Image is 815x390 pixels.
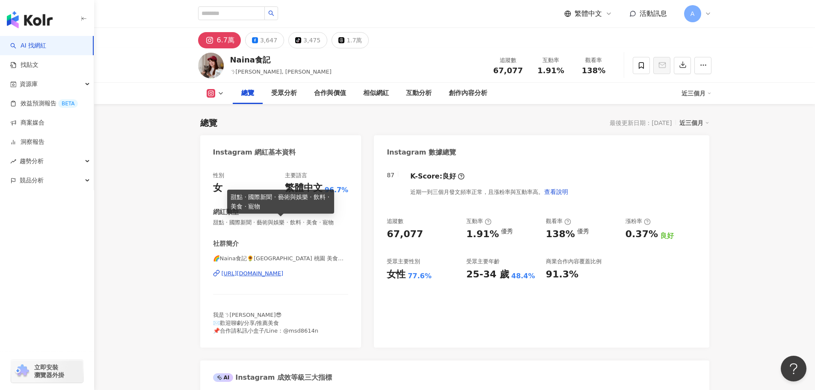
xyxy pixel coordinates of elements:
div: 受眾主要性別 [387,258,420,265]
div: 網紅類型 [213,208,239,217]
a: 洞察報告 [10,138,44,146]
div: 主要語言 [285,172,307,179]
div: 商業合作內容覆蓋比例 [546,258,602,265]
div: 追蹤數 [492,56,525,65]
button: 3,647 [245,32,284,48]
span: A [691,9,695,18]
span: 趨勢分析 [20,152,44,171]
div: 1.7萬 [347,34,362,46]
span: 1.91% [537,66,564,75]
div: 優秀 [501,228,513,235]
div: Instagram 數據總覽 [387,148,456,157]
div: 優秀 [577,228,589,235]
span: 我是ㄋ[PERSON_NAME]😎 ✉️歡迎聊劇/分享/推薦美食 📌合作請私訊小盒子/Line：@msd8614n [213,312,318,333]
div: 追蹤數 [387,217,403,225]
div: 3,475 [303,34,320,46]
div: 性別 [213,172,224,179]
div: 女性 [387,268,406,281]
div: 近三個月 [682,86,711,100]
div: 91.3% [546,268,578,281]
div: 甜點 · 國際新聞 · 藝術與娛樂 · 飲料 · 美食 · 寵物 [227,190,334,214]
span: 查看說明 [544,188,568,195]
div: [URL][DOMAIN_NAME] [222,270,284,277]
span: 資源庫 [20,74,38,94]
span: 繁體中文 [575,9,602,18]
div: 互動分析 [406,88,432,98]
span: 96.7% [325,185,349,195]
div: Naina食記 [230,54,332,65]
img: chrome extension [14,364,30,378]
img: KOL Avatar [198,53,224,78]
div: AI [213,373,234,382]
div: 良好 [442,172,456,181]
a: [URL][DOMAIN_NAME] [213,270,349,277]
span: ㄋ[PERSON_NAME], [PERSON_NAME] [230,68,332,75]
div: 1.91% [466,228,499,241]
div: 77.6% [408,271,432,281]
span: 67,077 [493,66,523,75]
button: 6.7萬 [198,32,241,48]
iframe: Help Scout Beacon - Open [781,356,806,381]
span: rise [10,158,16,164]
button: 1.7萬 [332,32,369,48]
div: 48.4% [511,271,535,281]
div: 良好 [660,231,674,241]
div: 6.7萬 [217,34,234,46]
div: 總覽 [241,88,254,98]
button: 查看說明 [544,183,569,200]
div: 漲粉率 [625,217,651,225]
div: K-Score : [410,172,465,181]
div: 受眾主要年齡 [466,258,500,265]
div: 總覽 [200,117,217,129]
div: 67,077 [387,228,423,241]
div: 社群簡介 [213,239,239,248]
div: Instagram 成效等級三大指標 [213,373,332,382]
div: Instagram 網紅基本資料 [213,148,296,157]
div: 創作內容分析 [449,88,487,98]
span: 🌈Naina食記🌻[GEOGRAPHIC_DATA] 桃園 美食、旅遊 | nainalovefood [213,255,349,262]
span: 甜點 · 國際新聞 · 藝術與娛樂 · 飲料 · 美食 · 寵物 [213,219,349,226]
div: 87 [387,172,394,179]
div: 最後更新日期：[DATE] [610,119,672,126]
div: 受眾分析 [271,88,297,98]
div: 3,647 [260,34,277,46]
a: 效益預測報告BETA [10,99,78,108]
span: search [268,10,274,16]
img: logo [7,11,53,28]
div: 138% [546,228,575,241]
div: 相似網紅 [363,88,389,98]
div: 互動率 [535,56,567,65]
span: 競品分析 [20,171,44,190]
span: 活動訊息 [640,9,667,18]
div: 近期一到三個月發文頻率正常，且漲粉率與互動率高。 [410,183,569,200]
div: 0.37% [625,228,658,241]
a: searchAI 找網紅 [10,42,46,50]
span: 立即安裝 瀏覽器外掛 [34,363,64,379]
div: 近三個月 [679,117,709,128]
div: 觀看率 [546,217,571,225]
a: chrome extension立即安裝 瀏覽器外掛 [11,360,83,383]
a: 商案媒合 [10,119,44,127]
div: 繁體中文 [285,182,323,195]
div: 25-34 歲 [466,268,509,281]
div: 女 [213,182,222,195]
button: 3,475 [288,32,327,48]
div: 互動率 [466,217,492,225]
span: 138% [582,66,606,75]
div: 觀看率 [578,56,610,65]
div: 合作與價值 [314,88,346,98]
a: 找貼文 [10,61,39,69]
